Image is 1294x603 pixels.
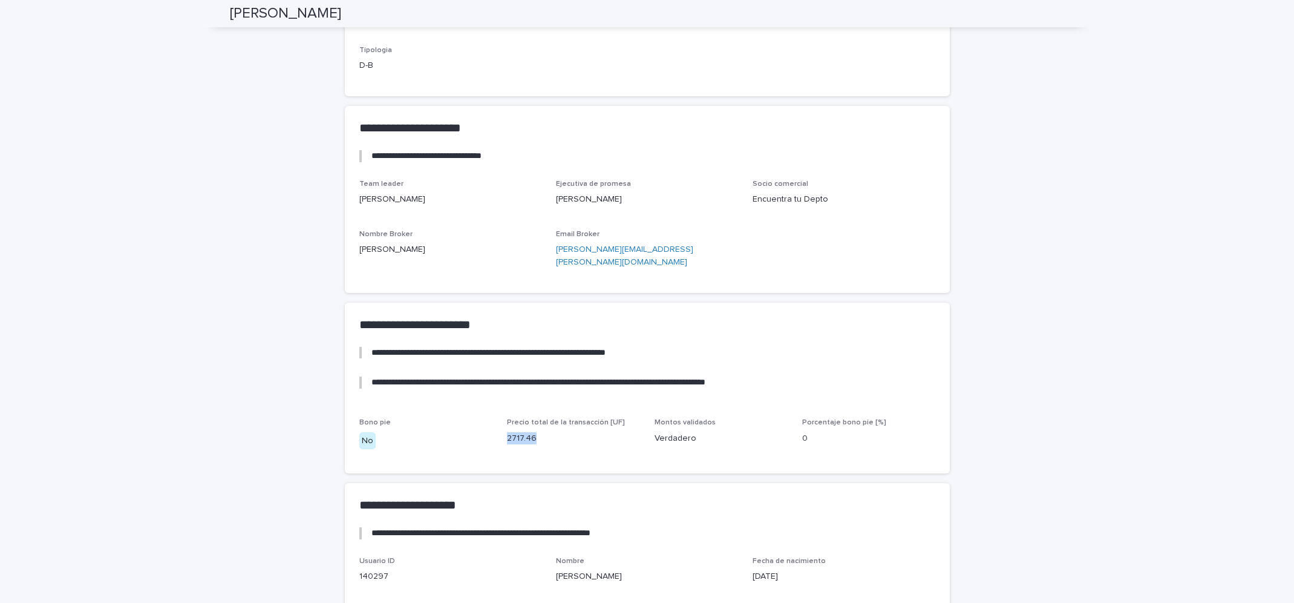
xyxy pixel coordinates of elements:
[359,419,391,426] span: Bono pie
[753,193,935,206] p: Encuentra tu Depto
[359,180,404,188] span: Team leader
[655,432,788,445] p: Verdadero
[359,47,392,54] span: Tipologia
[359,193,541,206] p: [PERSON_NAME]
[802,432,935,445] p: 0
[753,558,826,565] span: Fecha de nacimiento
[359,570,541,583] p: 140297
[359,432,376,450] div: No
[556,558,584,565] span: Nombre
[556,193,738,206] p: [PERSON_NAME]
[753,180,808,188] span: Socio comercial
[359,59,541,72] p: D-B
[507,432,640,445] p: 2717.46
[359,243,541,256] p: [PERSON_NAME]
[359,231,413,238] span: Nombre Broker
[802,419,886,426] span: Porcentaje bono pie [%]
[556,231,600,238] span: Email Broker
[230,5,341,22] h2: [PERSON_NAME]
[556,570,738,583] p: [PERSON_NAME]
[753,570,935,583] p: [DATE]
[507,419,625,426] span: Precio total de la transacción [UF]
[556,180,631,188] span: Ejecutiva de promesa
[655,419,716,426] span: Montos validados
[359,558,395,565] span: Usuario ID
[556,243,738,269] a: [PERSON_NAME][EMAIL_ADDRESS][PERSON_NAME][DOMAIN_NAME]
